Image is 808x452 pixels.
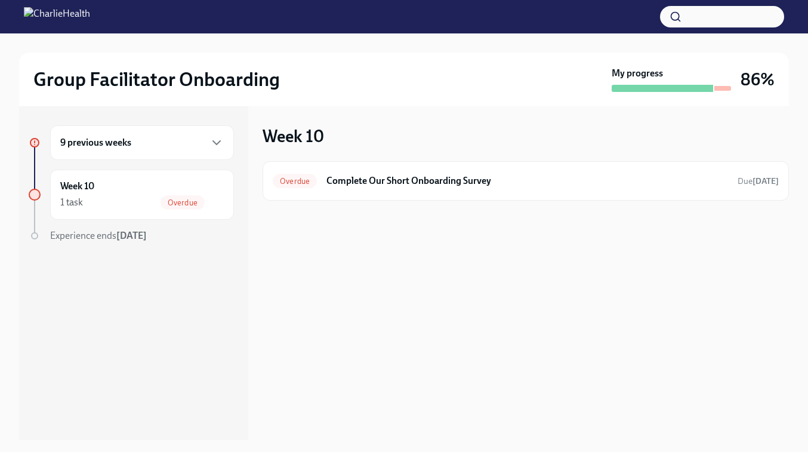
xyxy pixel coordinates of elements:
[50,230,147,241] span: Experience ends
[29,170,234,220] a: Week 101 taskOverdue
[116,230,147,241] strong: [DATE]
[60,196,83,209] div: 1 task
[161,198,205,207] span: Overdue
[50,125,234,160] div: 9 previous weeks
[326,174,728,187] h6: Complete Our Short Onboarding Survey
[738,176,779,187] span: August 28th, 2025 16:25
[33,67,280,91] h2: Group Facilitator Onboarding
[24,7,90,26] img: CharlieHealth
[612,67,663,80] strong: My progress
[60,180,94,193] h6: Week 10
[741,69,775,90] h3: 86%
[273,171,779,190] a: OverdueComplete Our Short Onboarding SurveyDue[DATE]
[60,136,131,149] h6: 9 previous weeks
[738,176,779,186] span: Due
[263,125,324,147] h3: Week 10
[273,177,317,186] span: Overdue
[753,176,779,186] strong: [DATE]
